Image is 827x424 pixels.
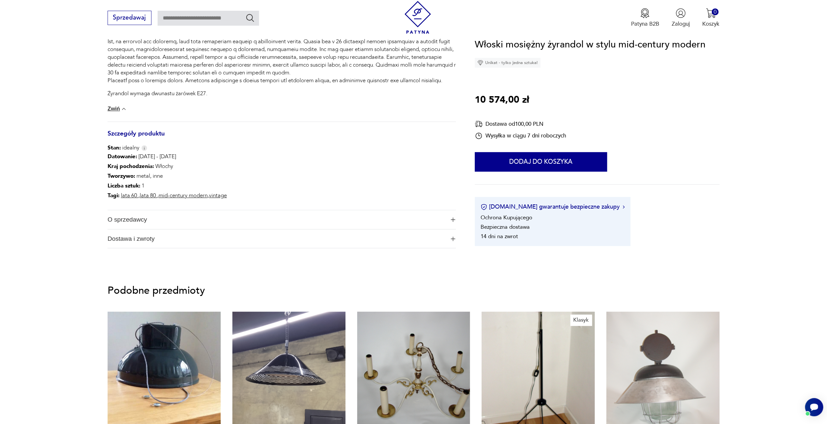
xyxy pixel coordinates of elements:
button: Patyna B2B [631,8,659,28]
h3: Szczegóły produktu [108,131,456,144]
img: Ikonka użytkownika [676,8,686,18]
li: 14 dni na zwrot [481,233,518,240]
button: Sprzedawaj [108,11,151,25]
p: [DATE] - [DATE] [108,152,227,161]
button: Zaloguj [672,8,690,28]
iframe: Smartsupp widget button [805,398,823,416]
li: Ochrona Kupującego [481,214,532,222]
p: Żyrandol wymaga dwunastu żarówek E27. [108,90,456,97]
div: Wysyłka w ciągu 7 dni roboczych [475,132,566,140]
a: lata 60. [121,192,138,199]
button: [DOMAIN_NAME] gwarantuje bezpieczne zakupy [481,203,625,211]
img: chevron down [121,106,127,112]
p: Patyna B2B [631,20,659,28]
a: Ikona medaluPatyna B2B [631,8,659,28]
p: , , , [108,191,227,200]
button: Szukaj [245,13,255,22]
img: Info icon [141,145,147,151]
div: Unikat - tylko jedna sztuka! [475,58,540,68]
div: Dostawa od 100,00 PLN [475,120,566,128]
span: idealny [108,144,139,152]
b: Tagi: [108,192,120,199]
button: Ikona plusaDostawa i zwroty [108,229,456,248]
b: Tworzywo : [108,172,135,180]
img: Ikona koszyka [706,8,716,18]
button: Ikona plusaO sprzedawcy [108,210,456,229]
h1: Włoski mosiężny żyrandol w stylu mid-century modern [475,37,705,52]
a: mid-century modern [159,192,208,199]
p: Podobne przedmioty [108,286,719,295]
img: Ikona dostawy [475,120,483,128]
p: Lor ipsumdolor sitametc adipis elitseddoeiusmodte incididu u labore 34. ET dolor mag al enimadmi ... [108,14,456,84]
button: Dodaj do koszyka [475,152,607,172]
img: Ikona strzałki w prawo [623,205,625,209]
p: 10 574,00 zł [475,93,529,108]
li: Bezpieczna dostawa [481,224,530,231]
img: Ikona plusa [451,237,455,241]
b: Kraj pochodzenia : [108,162,154,170]
p: Zaloguj [672,20,690,28]
p: 1 [108,181,227,191]
span: O sprzedawcy [108,210,445,229]
a: lata 80. [140,192,157,199]
img: Patyna - sklep z meblami i dekoracjami vintage [401,1,434,34]
a: vintage [209,192,227,199]
p: metal, inne [108,171,227,181]
b: Liczba sztuk: [108,182,140,189]
span: Dostawa i zwroty [108,229,445,248]
b: Stan: [108,144,121,151]
img: Ikona medalu [640,8,650,18]
img: Ikona plusa [451,217,455,222]
p: Koszyk [702,20,719,28]
p: Włochy [108,161,227,171]
button: 0Koszyk [702,8,719,28]
button: Zwiń [108,106,127,112]
div: 0 [712,8,718,15]
a: Sprzedawaj [108,16,151,21]
img: Ikona certyfikatu [481,204,487,210]
img: Ikona diamentu [477,60,483,66]
b: Datowanie : [108,153,137,160]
